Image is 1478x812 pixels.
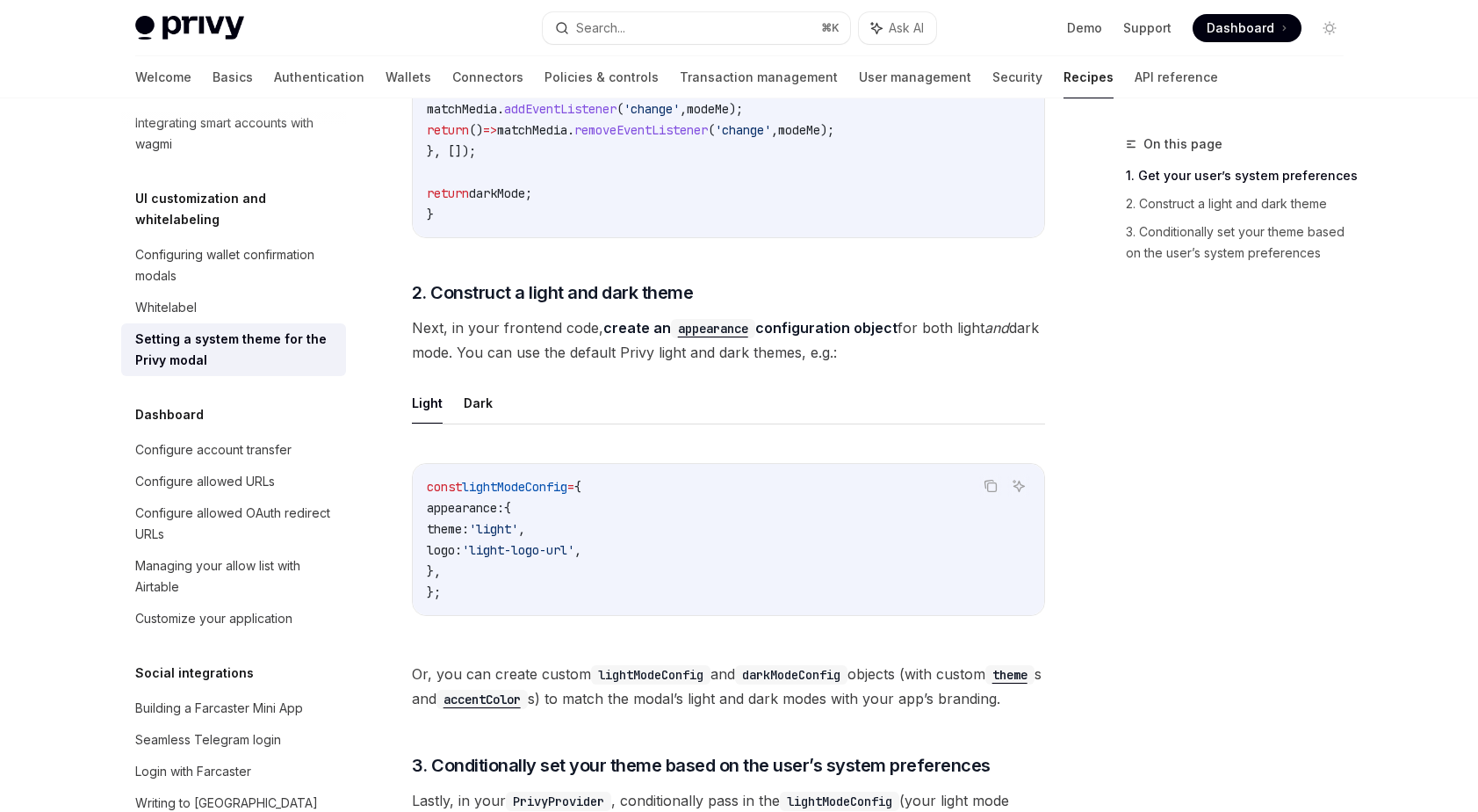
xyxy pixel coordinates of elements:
[591,665,710,685] code: lightModeConfig
[427,584,441,600] span: };
[483,122,497,138] span: =>
[525,185,532,201] span: ;
[462,542,574,558] span: 'light-logo-url'
[427,207,434,222] span: }
[427,563,441,579] span: },
[504,101,616,117] span: addEventListener
[859,56,971,98] a: User management
[708,122,715,138] span: (
[504,500,511,516] span: {
[497,101,504,117] span: .
[984,319,1009,337] em: and
[820,122,834,138] span: );
[427,143,476,159] span: }, []);
[427,542,462,558] span: logo:
[213,56,253,98] a: Basics
[889,19,924,37] span: Ask AI
[135,555,335,598] div: Managing your allow list with Airtable
[735,665,847,685] code: darkModeConfig
[436,690,528,707] a: accentColor
[121,603,346,634] a: Customize your application
[412,280,694,305] span: 2. Construct a light and dark theme
[771,122,778,138] span: ,
[979,475,1002,497] button: Copy the contents from the code block
[992,56,1042,98] a: Security
[121,466,346,497] a: Configure allowed URLs
[821,21,840,35] span: ⌘ K
[135,112,335,155] div: Integrating smart accounts with wagmi
[135,329,335,371] div: Setting a system theme for the Privy modal
[574,122,708,138] span: removeEventListener
[469,521,518,537] span: 'light'
[412,753,991,778] span: 3. Conditionally set your theme based on the user’s system preferences
[671,319,755,338] code: appearance
[427,122,469,138] span: return
[680,56,838,98] a: Transaction management
[135,56,191,98] a: Welcome
[469,122,483,138] span: ()
[121,239,346,292] a: Configuring wallet confirmation modals
[1126,162,1358,190] a: 1. Get your user’s system preferences
[1123,19,1172,37] a: Support
[135,761,251,782] div: Login with Farcaster
[574,479,581,495] span: {
[780,792,899,811] code: lightModeConfig
[121,107,346,160] a: Integrating smart accounts with wagmi
[715,122,771,138] span: 'change'
[576,18,625,39] div: Search...
[121,692,346,724] a: Building a Farcaster Mini App
[452,56,523,98] a: Connectors
[778,122,820,138] span: modeMe
[1193,14,1301,42] a: Dashboard
[567,479,574,495] span: =
[574,542,581,558] span: ,
[985,665,1035,683] a: theme
[427,500,504,516] span: appearance:
[135,244,335,286] div: Configuring wallet confirmation modals
[135,404,204,425] h5: Dashboard
[859,12,936,44] button: Ask AI
[680,101,687,117] span: ,
[1126,190,1358,218] a: 2. Construct a light and dark theme
[1063,56,1114,98] a: Recipes
[616,101,624,117] span: (
[135,663,254,684] h5: Social integrations
[427,521,469,537] span: theme:
[135,608,292,629] div: Customize your application
[135,698,303,719] div: Building a Farcaster Mini App
[427,479,462,495] span: const
[412,315,1045,365] span: Next, in your frontend code, for both light dark mode. You can use the default Privy light and da...
[1126,218,1358,267] a: 3. Conditionally set your theme based on the user’s system preferences
[135,503,335,545] div: Configure allowed OAuth redirect URLs
[121,323,346,376] a: Setting a system theme for the Privy modal
[985,665,1035,685] code: theme
[121,724,346,756] a: Seamless Telegram login
[135,729,281,750] div: Seamless Telegram login
[464,382,493,424] button: Dark
[567,122,574,138] span: .
[427,101,497,117] span: matchMedia
[603,319,898,337] a: create anappearanceconfiguration object
[544,56,659,98] a: Policies & controls
[518,521,525,537] span: ,
[543,12,850,44] button: Search...⌘K
[274,56,364,98] a: Authentication
[121,434,346,466] a: Configure account transfer
[506,792,611,811] code: PrivyProvider
[497,122,567,138] span: matchMedia
[121,292,346,323] a: Whitelabel
[121,756,346,787] a: Login with Farcaster
[135,188,346,230] h5: UI customization and whitelabeling
[121,497,346,550] a: Configure allowed OAuth redirect URLs
[436,690,528,709] code: accentColor
[386,56,431,98] a: Wallets
[412,382,443,424] button: Light
[624,101,680,117] span: 'change'
[412,662,1045,711] span: Or, you can create custom and objects (with custom s and s) to match the modal’s light and dark m...
[729,101,743,117] span: );
[135,439,292,460] div: Configure account transfer
[135,297,197,318] div: Whitelabel
[687,101,729,117] span: modeMe
[1316,14,1344,42] button: Toggle dark mode
[427,185,469,201] span: return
